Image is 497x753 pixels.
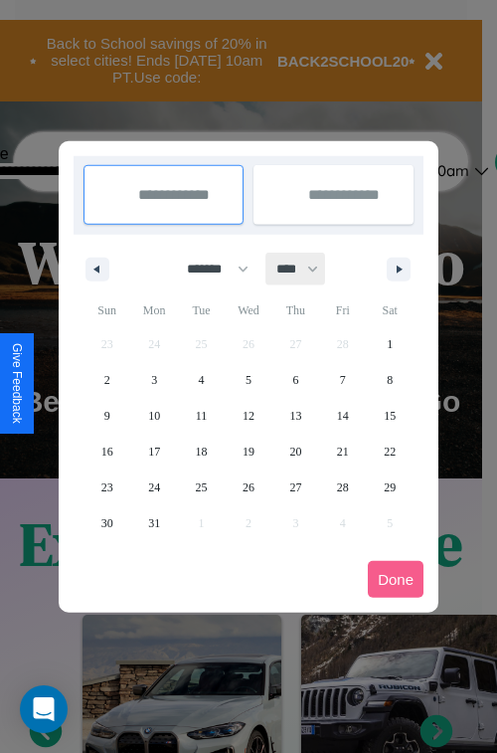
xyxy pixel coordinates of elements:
[10,343,24,424] div: Give Feedback
[384,398,396,434] span: 15
[272,362,319,398] button: 6
[367,326,414,362] button: 1
[178,362,225,398] button: 4
[83,505,130,541] button: 30
[387,326,393,362] span: 1
[225,362,271,398] button: 5
[178,470,225,505] button: 25
[178,294,225,326] span: Tue
[178,434,225,470] button: 18
[130,294,177,326] span: Mon
[130,470,177,505] button: 24
[225,294,271,326] span: Wed
[130,434,177,470] button: 17
[319,398,366,434] button: 14
[292,362,298,398] span: 6
[83,398,130,434] button: 9
[148,398,160,434] span: 10
[340,362,346,398] span: 7
[337,398,349,434] span: 14
[101,505,113,541] span: 30
[83,294,130,326] span: Sun
[83,470,130,505] button: 23
[225,398,271,434] button: 12
[196,434,208,470] span: 18
[337,434,349,470] span: 21
[151,362,157,398] span: 3
[196,398,208,434] span: 11
[148,470,160,505] span: 24
[367,294,414,326] span: Sat
[384,434,396,470] span: 22
[289,434,301,470] span: 20
[20,685,68,733] div: Open Intercom Messenger
[272,470,319,505] button: 27
[367,434,414,470] button: 22
[289,470,301,505] span: 27
[225,470,271,505] button: 26
[243,434,254,470] span: 19
[272,294,319,326] span: Thu
[83,362,130,398] button: 2
[319,294,366,326] span: Fri
[101,434,113,470] span: 16
[130,398,177,434] button: 10
[243,398,254,434] span: 12
[337,470,349,505] span: 28
[104,362,110,398] span: 2
[101,470,113,505] span: 23
[225,434,271,470] button: 19
[199,362,205,398] span: 4
[272,398,319,434] button: 13
[368,561,423,598] button: Done
[289,398,301,434] span: 13
[387,362,393,398] span: 8
[104,398,110,434] span: 9
[243,470,254,505] span: 26
[319,434,366,470] button: 21
[196,470,208,505] span: 25
[148,434,160,470] span: 17
[367,398,414,434] button: 15
[148,505,160,541] span: 31
[130,362,177,398] button: 3
[367,362,414,398] button: 8
[319,362,366,398] button: 7
[83,434,130,470] button: 16
[178,398,225,434] button: 11
[272,434,319,470] button: 20
[130,505,177,541] button: 31
[246,362,251,398] span: 5
[367,470,414,505] button: 29
[384,470,396,505] span: 29
[319,470,366,505] button: 28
